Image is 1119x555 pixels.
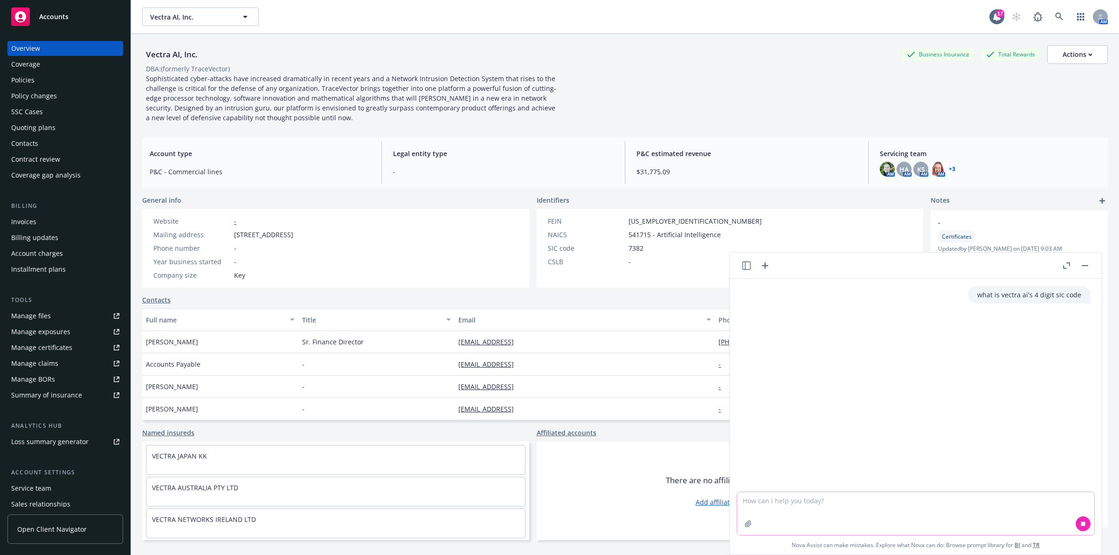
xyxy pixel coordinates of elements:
[302,337,364,347] span: Sr. Finance Director
[7,168,123,183] a: Coverage gap analysis
[7,262,123,277] a: Installment plans
[629,257,631,267] span: -
[11,388,82,403] div: Summary of insurance
[458,315,701,325] div: Email
[930,162,945,177] img: photo
[7,4,123,30] a: Accounts
[942,233,972,241] span: Certificates
[636,167,857,177] span: $31,775.09
[146,64,230,74] div: DBA: (formerly TraceVector)
[234,243,236,253] span: -
[7,57,123,72] a: Coverage
[153,243,230,253] div: Phone number
[458,337,521,346] a: [EMAIL_ADDRESS]
[146,404,198,414] span: [PERSON_NAME]
[11,497,70,512] div: Sales relationships
[7,214,123,229] a: Invoices
[298,308,455,331] button: Title
[548,230,625,240] div: NAICS
[1063,46,1092,63] div: Actions
[917,164,925,174] span: KS
[152,452,207,460] a: VECTRA JAPAN KK
[636,149,857,158] span: P&C estimated revenue
[899,164,909,174] span: HA
[11,73,35,88] div: Policies
[7,340,123,355] a: Manage certificates
[142,48,201,61] div: Vectra AI, Inc.
[7,136,123,151] a: Contacts
[7,89,123,103] a: Policy changes
[11,168,81,183] div: Coverage gap analysis
[11,104,43,119] div: SSC Cases
[981,48,1040,60] div: Total Rewards
[234,257,236,267] span: -
[234,230,293,240] span: [STREET_ADDRESS]
[1071,7,1090,26] a: Switch app
[146,382,198,391] span: [PERSON_NAME]
[11,324,70,339] div: Manage exposures
[718,360,728,369] a: -
[7,481,123,496] a: Service team
[7,421,123,431] div: Analytics hub
[880,149,1100,158] span: Servicing team
[150,167,370,177] span: P&C - Commercial lines
[17,524,87,534] span: Open Client Navigator
[629,243,643,253] span: 7382
[146,74,557,122] span: Sophisticated cyber-attacks have increased dramatically in recent years and a Network Intrusion D...
[718,337,784,346] a: [PHONE_NUMBER]
[931,210,1108,284] div: -CertificatesUpdatedby [PERSON_NAME] on [DATE] 9:03 AMThis account migrated to Navigator from ece...
[146,337,198,347] span: [PERSON_NAME]
[629,230,721,240] span: 541715 - Artificial Intelligence
[718,404,728,413] a: -
[1097,195,1108,206] a: add
[1015,541,1020,549] a: BI
[142,7,259,26] button: Vectra AI, Inc.
[393,149,614,158] span: Legal entity type
[1007,7,1026,26] a: Start snowing
[7,324,123,339] a: Manage exposures
[537,428,596,438] a: Affiliated accounts
[7,308,123,323] a: Manage files
[458,382,521,391] a: [EMAIL_ADDRESS]
[234,217,236,226] a: -
[7,152,123,167] a: Contract review
[629,216,762,226] span: [US_EMPLOYER_IDENTIFICATION_NUMBER]
[7,356,123,371] a: Manage claims
[7,230,123,245] a: Billing updates
[11,41,40,56] div: Overview
[142,195,181,205] span: General info
[146,359,200,369] span: Accounts Payable
[7,372,123,387] a: Manage BORs
[7,295,123,305] div: Tools
[11,340,72,355] div: Manage certificates
[152,483,238,492] a: VECTRA AUSTRALIA PTY LTD
[718,382,728,391] a: -
[7,468,123,477] div: Account settings
[302,315,441,325] div: Title
[11,57,40,72] div: Coverage
[142,308,298,331] button: Full name
[7,73,123,88] a: Policies
[977,290,1081,300] p: what is vectra ai's 4 digit sic code
[11,230,58,245] div: Billing updates
[11,372,55,387] div: Manage BORs
[1029,7,1047,26] a: Report a Bug
[715,308,840,331] button: Phone number
[548,216,625,226] div: FEIN
[11,214,36,229] div: Invoices
[142,295,171,305] a: Contacts
[11,262,66,277] div: Installment plans
[142,428,194,438] a: Named insureds
[7,388,123,403] a: Summary of insurance
[152,515,256,524] a: VECTRA NETWORKS IRELAND LTD
[393,167,614,177] span: -
[11,152,60,167] div: Contract review
[153,257,230,267] div: Year business started
[931,195,950,206] span: Notes
[153,230,230,240] div: Mailing address
[153,270,230,280] div: Company size
[1033,541,1040,549] a: TR
[39,13,69,21] span: Accounts
[7,104,123,119] a: SSC Cases
[718,315,826,325] div: Phone number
